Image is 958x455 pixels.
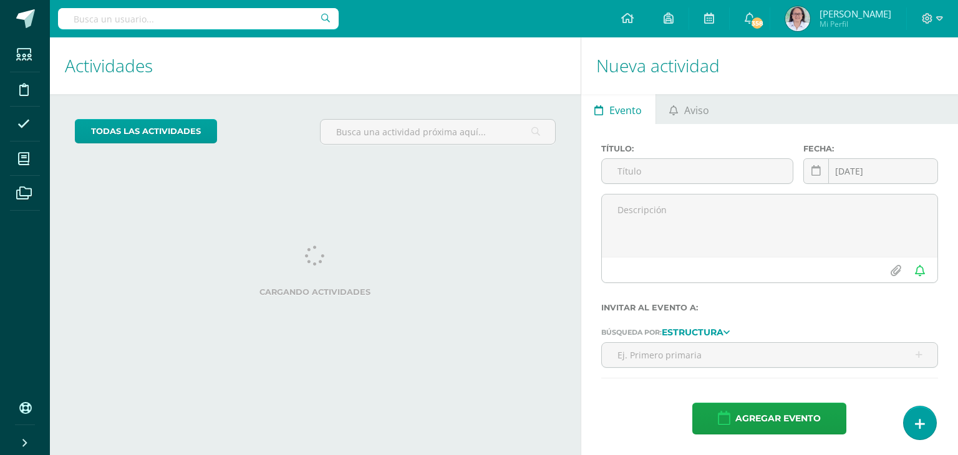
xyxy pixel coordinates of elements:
span: Búsqueda por: [601,328,662,337]
span: Aviso [684,95,709,125]
label: Título: [601,144,794,153]
h1: Nueva actividad [596,37,943,94]
input: Busca una actividad próxima aquí... [321,120,554,144]
input: Ej. Primero primaria [602,343,937,367]
img: 1b71441f154de9568f5d3c47db87a4fb.png [785,6,810,31]
a: Estructura [662,327,730,336]
input: Busca un usuario... [58,8,339,29]
label: Invitar al evento a: [601,303,938,312]
span: Mi Perfil [820,19,891,29]
a: Aviso [656,94,723,124]
label: Cargando actividades [75,287,556,297]
h1: Actividades [65,37,566,94]
a: todas las Actividades [75,119,217,143]
span: 358 [750,16,763,30]
span: [PERSON_NAME] [820,7,891,20]
span: Evento [609,95,642,125]
a: Evento [581,94,656,124]
input: Fecha de entrega [804,159,937,183]
strong: Estructura [662,327,723,338]
label: Fecha: [803,144,938,153]
input: Título [602,159,793,183]
button: Agregar evento [692,403,846,434]
span: Agregar evento [735,403,821,434]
